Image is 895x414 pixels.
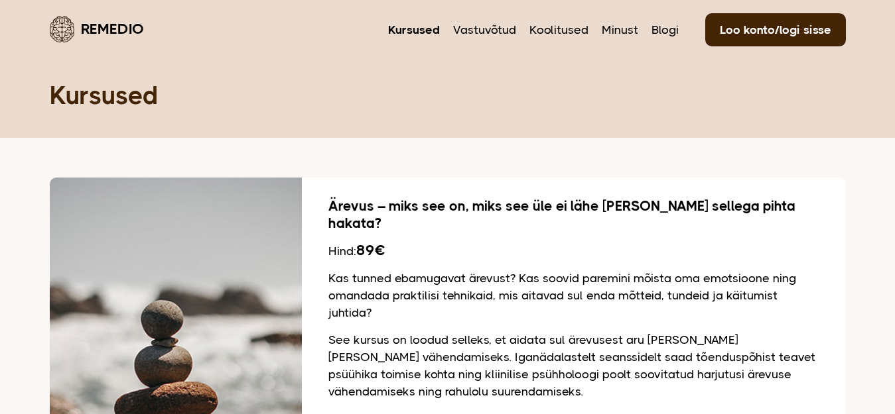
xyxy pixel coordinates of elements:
[50,13,144,44] a: Remedio
[705,13,846,46] a: Loo konto/logi sisse
[328,331,819,400] p: See kursus on loodud selleks, et aidata sul ärevusest aru [PERSON_NAME] [PERSON_NAME] vähendamise...
[356,242,385,258] b: 89€
[328,270,819,321] p: Kas tunned ebamugavat ärevust? Kas soovid paremini mõista oma emotsioone ning omandada praktilisi...
[50,16,74,42] img: Remedio logo
[652,21,679,38] a: Blogi
[529,21,588,38] a: Koolitused
[388,21,440,38] a: Kursused
[453,21,516,38] a: Vastuvõtud
[328,242,819,260] div: Hind:
[328,197,819,232] h2: Ärevus – miks see on, miks see üle ei lähe [PERSON_NAME] sellega pihta hakata?
[50,79,846,111] h1: Kursused
[602,21,638,38] a: Minust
